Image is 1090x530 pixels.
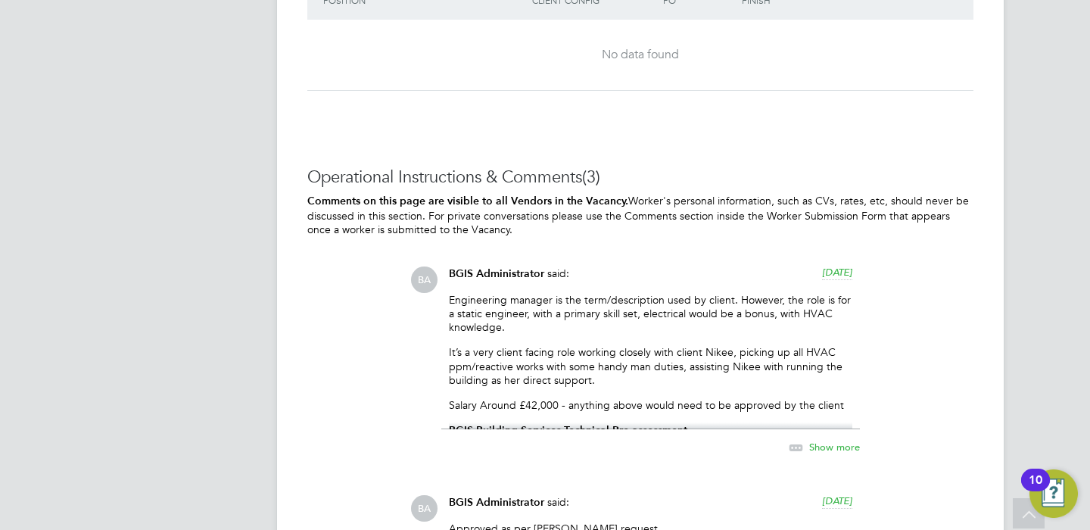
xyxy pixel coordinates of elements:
span: [DATE] [822,494,852,507]
button: Open Resource Center, 10 new notifications [1029,469,1078,518]
p: It’s a very client facing role working closely with client Nikee, picking up all HVAC ppm/reactiv... [449,345,852,387]
h3: Operational Instructions & Comments [307,167,973,189]
span: said: [547,495,569,509]
b: Comments on this page are visible to all Vendors in the Vacancy. [307,195,628,207]
p: Worker's personal information, such as CVs, rates, etc, should never be discussed in this section... [307,194,973,236]
span: said: [547,267,569,280]
span: BGIS Administrator [449,496,544,509]
span: BA [411,495,438,522]
p: Salary Around £42,000 - anything above would need to be approved by the client [449,398,852,412]
span: BA [411,267,438,293]
span: (3) [582,167,600,187]
strong: BGIS Building Services Technical Pre-assessment. [449,424,690,437]
span: Show more [809,441,860,454]
div: 10 [1029,480,1042,500]
span: BGIS Administrator [449,267,544,280]
span: [DATE] [822,266,852,279]
div: No data found [322,47,958,63]
p: Engineering manager is the term/description used by client. However, the role is for a static eng... [449,293,852,335]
